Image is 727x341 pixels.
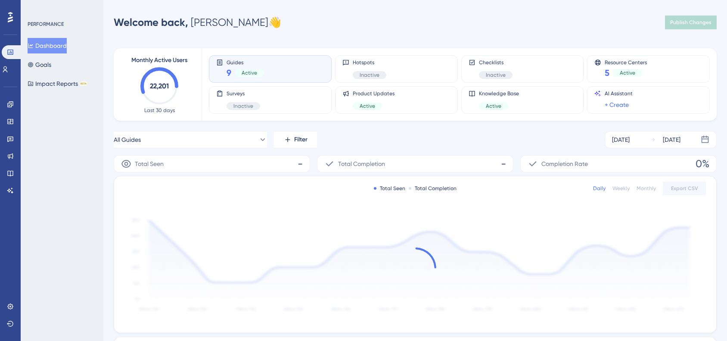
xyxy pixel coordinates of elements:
span: Total Completion [338,159,385,169]
span: 5 [605,67,609,79]
div: Total Completion [409,185,457,192]
button: All Guides [114,131,267,148]
span: Completion Rate [541,159,588,169]
span: Knowledge Base [479,90,519,97]
button: Impact ReportsBETA [28,76,87,91]
button: Filter [274,131,317,148]
span: Export CSV [671,185,698,192]
button: Publish Changes [665,16,717,29]
button: Export CSV [663,181,706,195]
span: Checklists [479,59,513,66]
div: [DATE] [663,135,680,145]
span: Active [242,69,257,76]
div: Monthly [637,185,656,192]
span: Hotspots [353,59,386,66]
span: Product Updates [353,90,395,97]
span: AI Assistant [605,90,633,97]
span: Monthly Active Users [131,55,187,66]
span: - [501,157,506,171]
span: Active [486,103,501,109]
span: Publish Changes [670,19,711,26]
div: Total Seen [374,185,405,192]
span: Welcome back, [114,16,188,28]
span: 0% [696,157,709,171]
span: Resource Centers [605,59,647,65]
a: + Create [605,100,629,110]
span: 9 [227,67,231,79]
span: - [298,157,303,171]
span: Surveys [227,90,260,97]
span: Total Seen [135,159,164,169]
div: [DATE] [612,135,630,145]
div: [PERSON_NAME] 👋 [114,16,281,29]
span: Inactive [360,72,379,78]
text: 22,201 [150,82,169,90]
span: Active [360,103,375,109]
button: Goals [28,57,51,72]
div: BETA [80,81,87,86]
div: Weekly [612,185,630,192]
div: Daily [593,185,606,192]
button: Dashboard [28,38,67,53]
span: Filter [294,135,308,145]
span: Inactive [486,72,506,78]
span: Active [620,69,635,76]
span: Last 30 days [144,107,175,114]
span: Guides [227,59,264,65]
span: All Guides [114,135,141,145]
span: Inactive [233,103,253,109]
div: PERFORMANCE [28,21,64,28]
